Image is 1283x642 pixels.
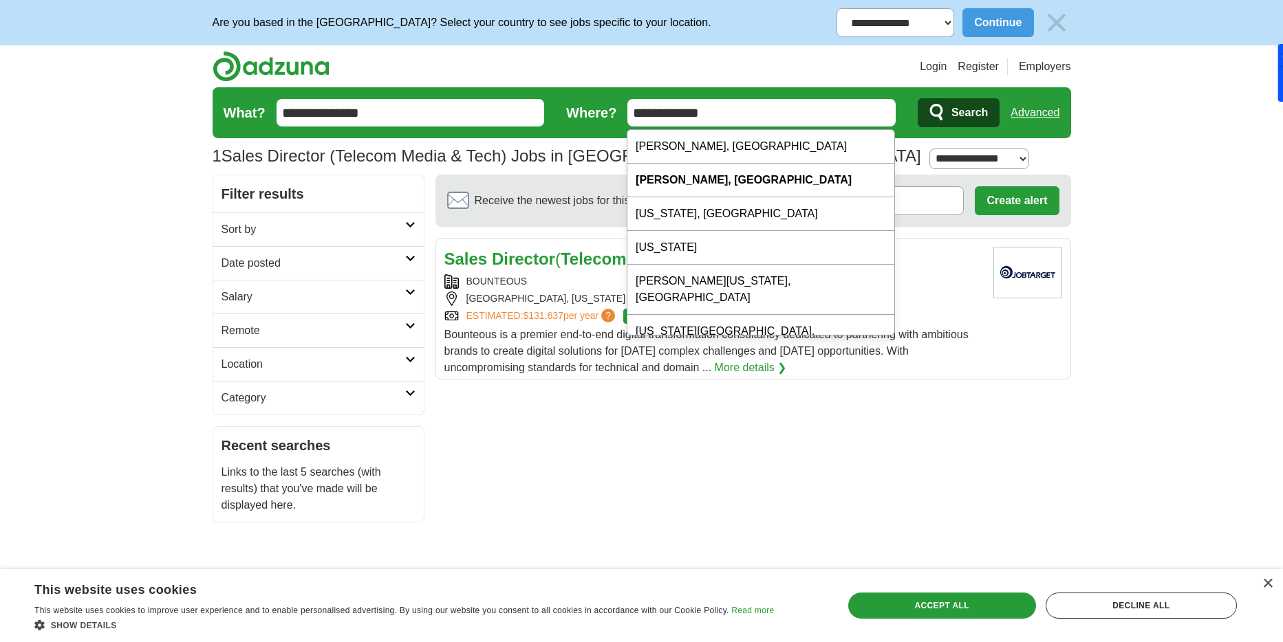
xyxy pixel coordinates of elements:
[951,99,988,126] span: Search
[222,255,405,272] h2: Date posted
[1011,99,1059,126] a: Advanced
[627,130,894,164] div: [PERSON_NAME], [GEOGRAPHIC_DATA]
[444,329,969,373] span: Bounteous is a premier end-to-end digital transformation consultancy dedicated to partnering with...
[958,58,999,75] a: Register
[213,381,424,414] a: Category
[222,221,405,238] h2: Sort by
[224,102,266,123] label: What?
[222,435,416,456] h2: Recent searches
[213,313,424,347] a: Remote
[213,51,330,82] img: Adzuna logo
[566,102,616,123] label: Where?
[34,577,740,598] div: This website uses cookies
[213,280,424,313] a: Salary
[444,250,732,268] a: Sales Director(Telecom,Media&Tech)
[918,98,1000,127] button: Search
[213,246,424,280] a: Date posted
[213,146,921,165] h1: Sales Director (Telecom Media & Tech) Jobs in [GEOGRAPHIC_DATA], [GEOGRAPHIC_DATA]
[222,390,405,406] h2: Category
[466,309,618,324] a: ESTIMATED:$131,637per year?
[523,310,563,321] span: $131,637
[213,14,711,31] p: Are you based in the [GEOGRAPHIC_DATA]? Select your country to see jobs specific to your location.
[213,175,424,212] h2: Filter results
[444,291,982,306] div: [GEOGRAPHIC_DATA], [US_STATE] , 76854
[627,231,894,265] div: [US_STATE]
[34,618,774,632] div: Show details
[222,289,405,305] h2: Salary
[213,347,424,381] a: Location
[601,309,615,322] span: ?
[731,606,774,615] a: Read more, opens a new window
[222,356,405,373] h2: Location
[561,250,627,268] strong: Telecom
[492,250,555,268] strong: Director
[1042,8,1071,37] img: icon_close_no_bg.svg
[213,144,222,168] span: 1
[623,309,678,324] span: TOP MATCH
[213,212,424,246] a: Sort by
[920,58,947,75] a: Login
[1046,593,1237,619] div: Decline all
[975,186,1059,215] button: Create alert
[627,197,894,231] div: [US_STATE], [GEOGRAPHIC_DATA]
[51,621,117,630] span: Show details
[222,464,416,513] p: Links to the last 5 searches (with results) that you've made will be displayed here.
[627,315,894,365] div: [US_STATE][GEOGRAPHIC_DATA], [GEOGRAPHIC_DATA]
[475,192,710,209] span: Receive the newest jobs for this search :
[715,359,787,376] a: More details ❯
[1262,579,1273,589] div: Close
[636,174,852,186] strong: [PERSON_NAME], [GEOGRAPHIC_DATA]
[1019,58,1071,75] a: Employers
[627,265,894,315] div: [PERSON_NAME][US_STATE], [GEOGRAPHIC_DATA]
[444,274,982,289] div: BOUNTEOUS
[848,593,1036,619] div: Accept all
[34,606,729,615] span: This website uses cookies to improve user experience and to enable personalised advertising. By u...
[444,250,488,268] strong: Sales
[962,8,1033,37] button: Continue
[993,247,1062,298] img: Company logo
[222,322,405,339] h2: Remote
